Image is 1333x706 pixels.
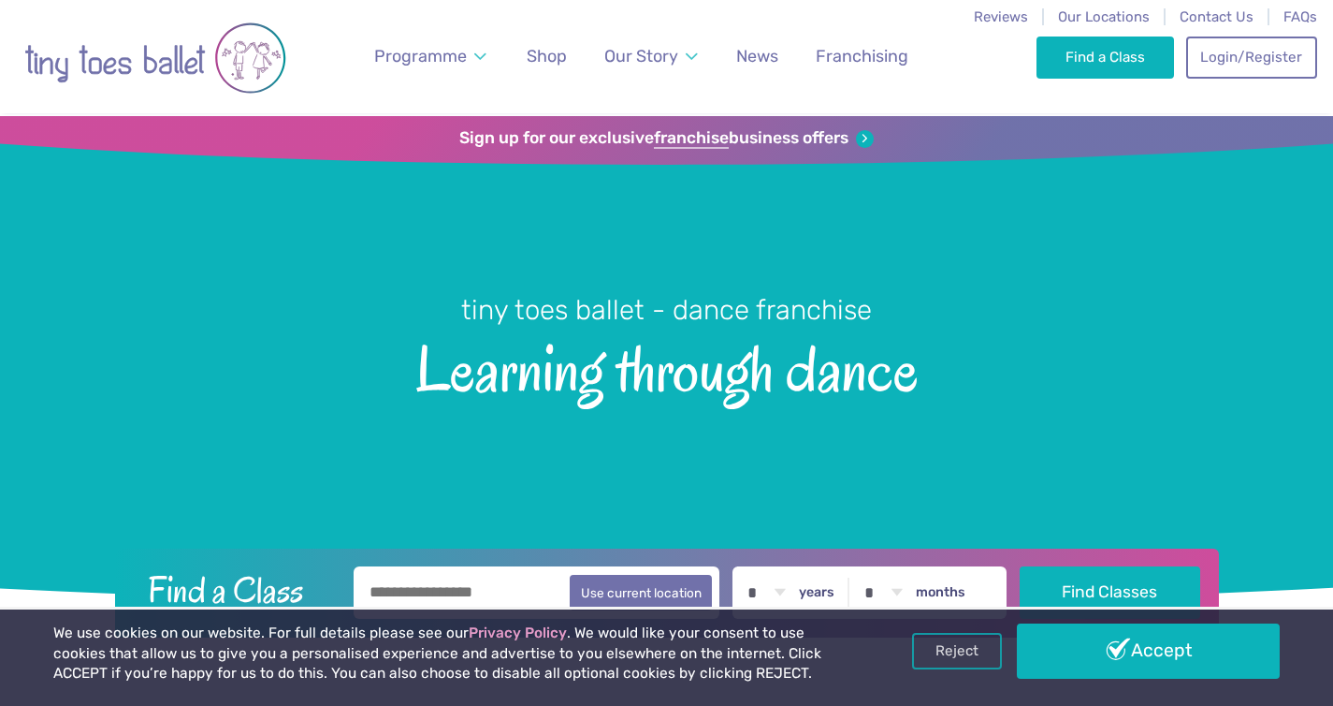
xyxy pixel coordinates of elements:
[974,8,1028,25] a: Reviews
[604,46,678,66] span: Our Story
[1017,624,1280,678] a: Accept
[374,46,467,66] span: Programme
[469,625,567,641] a: Privacy Policy
[33,329,1300,404] span: Learning through dance
[53,624,850,684] p: We use cookies on our website. For full details please see our . We would like your consent to us...
[461,294,872,326] small: tiny toes ballet - dance franchise
[527,46,567,66] span: Shop
[912,633,1002,669] a: Reject
[728,36,787,78] a: News
[24,12,286,104] img: tiny toes ballet
[1020,566,1200,619] button: Find Classes
[916,584,965,601] label: months
[816,46,908,66] span: Franchising
[1036,37,1174,78] a: Find a Class
[736,46,778,66] span: News
[133,566,340,613] h2: Find a Class
[366,36,495,78] a: Programme
[596,36,706,78] a: Our Story
[1186,37,1317,78] a: Login/Register
[1180,8,1253,25] a: Contact Us
[807,36,917,78] a: Franchising
[654,128,729,149] strong: franchise
[459,128,874,149] a: Sign up for our exclusivefranchisebusiness offers
[1058,8,1150,25] a: Our Locations
[570,575,713,610] button: Use current location
[1283,8,1317,25] a: FAQs
[518,36,575,78] a: Shop
[799,584,834,601] label: years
